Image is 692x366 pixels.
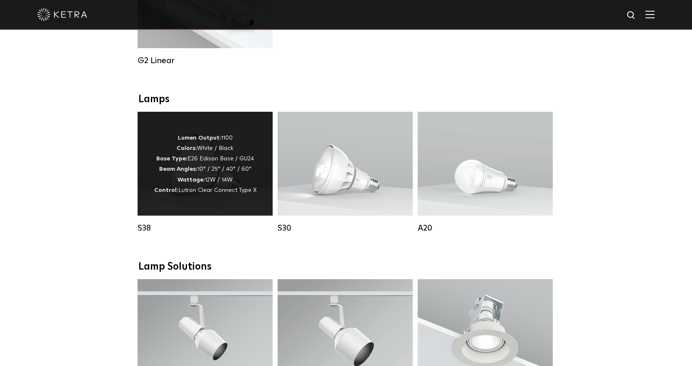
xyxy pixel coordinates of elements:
[138,112,273,233] a: S38 Lumen Output:1100Colors:White / BlackBase Type:E26 Edison Base / GU24Beam Angles:10° / 25° / ...
[178,135,221,141] strong: Lumen Output:
[159,166,197,172] strong: Beam Angles:
[278,223,413,233] div: S30
[626,10,637,21] img: search icon
[418,223,553,233] div: A20
[154,133,256,196] p: 1100 White / Black E26 Edison Base / GU24 10° / 25° / 40° / 60° 12W / 14W
[138,56,273,66] div: G2 Linear
[138,223,273,233] div: S38
[154,187,178,193] strong: Control:
[138,93,554,106] div: Lamps
[177,145,197,151] strong: Colors:
[178,187,256,193] span: Lutron Clear Connect Type X
[138,261,554,273] div: Lamp Solutions
[418,112,553,233] a: A20 Lumen Output:600 / 800Colors:White / BlackBase Type:E26 Edison Base / GU24Beam Angles:Omni-Di...
[37,8,87,21] img: ketra-logo-2019-white
[645,10,655,18] img: Hamburger%20Nav.svg
[156,156,187,162] strong: Base Type:
[278,112,413,233] a: S30 Lumen Output:1100Colors:White / BlackBase Type:E26 Edison Base / GU24Beam Angles:15° / 25° / ...
[177,177,205,183] strong: Wattage:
